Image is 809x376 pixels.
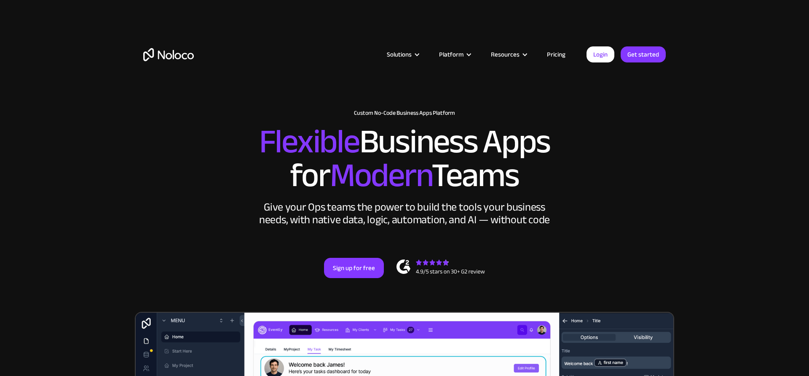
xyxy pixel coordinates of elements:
[387,49,412,60] div: Solutions
[259,110,359,173] span: Flexible
[587,46,614,62] a: Login
[143,110,666,116] h1: Custom No-Code Business Apps Platform
[376,49,429,60] div: Solutions
[491,49,520,60] div: Resources
[143,125,666,192] h2: Business Apps for Teams
[536,49,576,60] a: Pricing
[143,48,194,61] a: home
[621,46,666,62] a: Get started
[257,201,552,226] div: Give your Ops teams the power to build the tools your business needs, with native data, logic, au...
[480,49,536,60] div: Resources
[439,49,463,60] div: Platform
[324,258,384,278] a: Sign up for free
[429,49,480,60] div: Platform
[330,144,431,207] span: Modern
